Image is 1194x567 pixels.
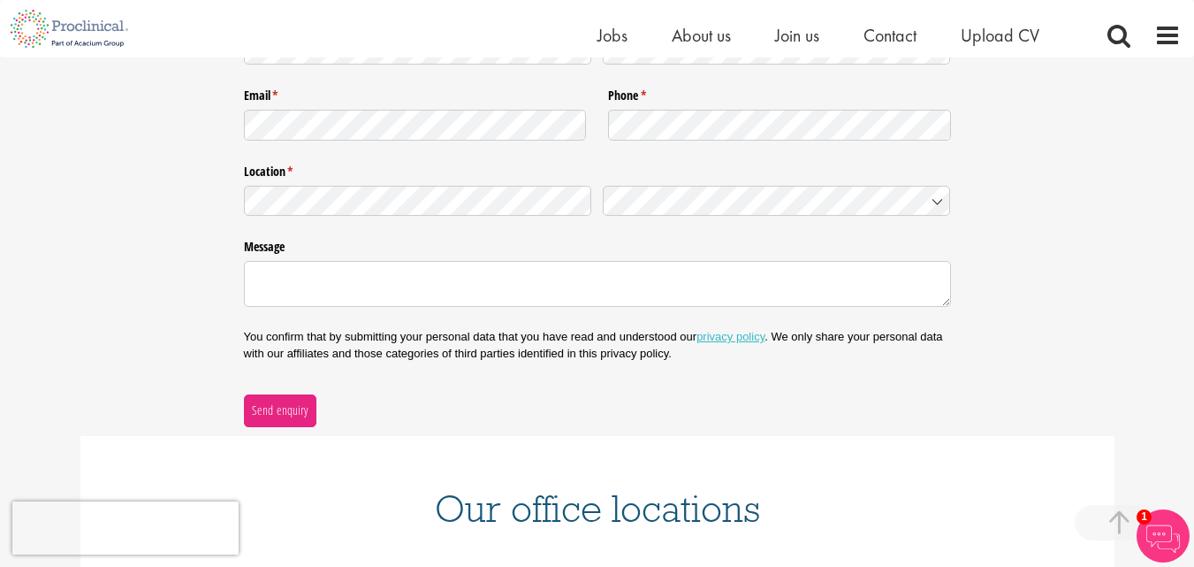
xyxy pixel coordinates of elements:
[1137,510,1190,563] img: Chatbot
[244,81,587,104] label: Email
[672,24,731,47] a: About us
[597,24,627,47] a: Jobs
[244,186,592,217] input: State / Province / Region
[603,186,951,217] input: Country
[961,24,1039,47] a: Upload CV
[244,233,951,256] label: Message
[12,502,239,555] iframe: reCAPTCHA
[696,330,764,343] a: privacy policy
[251,401,308,420] span: Send enquiry
[244,157,951,180] legend: Location
[244,329,951,361] p: You confirm that by submitting your personal data that you have read and understood our . We only...
[244,395,316,426] button: Send enquiry
[107,489,1088,528] h1: Our office locations
[863,24,916,47] a: Contact
[1137,510,1152,525] span: 1
[608,81,951,104] label: Phone
[775,24,819,47] a: Join us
